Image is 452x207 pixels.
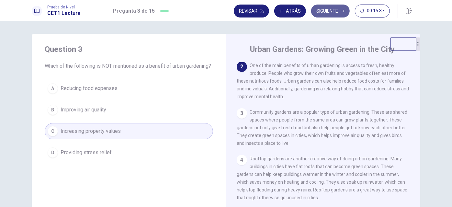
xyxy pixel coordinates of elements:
[237,62,247,72] div: 2
[237,108,247,119] div: 3
[48,83,58,94] div: A
[234,5,269,17] button: Revisar
[45,102,213,118] button: BImproving air quality
[250,44,395,54] h4: Urban Gardens: Growing Green in the City
[61,106,106,114] span: Improving air quality
[113,7,155,15] h1: Pregunta 3 de 15
[367,8,384,14] span: 00:15:37
[48,105,58,115] div: B
[237,155,247,165] div: 4
[45,123,213,139] button: CIncreasing property values
[48,147,58,158] div: D
[45,80,213,97] button: AReducing food expenses
[311,5,350,17] button: Siguiente
[61,127,121,135] span: Increasing property values
[45,62,213,70] span: Which of the following is NOT mentioned as a benefit of urban gardening?
[274,5,306,17] button: Atrás
[237,156,407,200] span: Rooftop gardens are another creative way of doing urban gardening. Many buildings in cities have ...
[61,149,112,156] span: Providing stress relief
[47,5,81,9] span: Prueba de Nivel
[61,85,118,92] span: Reducing food expenses
[45,144,213,161] button: DProviding stress relief
[45,44,213,54] h4: Question 3
[237,109,407,146] span: Community gardens are a popular type of urban gardening. These are shared spaces where people fro...
[355,5,390,17] button: 00:15:37
[237,63,409,99] span: One of the main benefits of urban gardening is access to fresh, healthy produce. People who grow ...
[47,9,81,17] h1: CET1 Lectura
[48,126,58,136] div: C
